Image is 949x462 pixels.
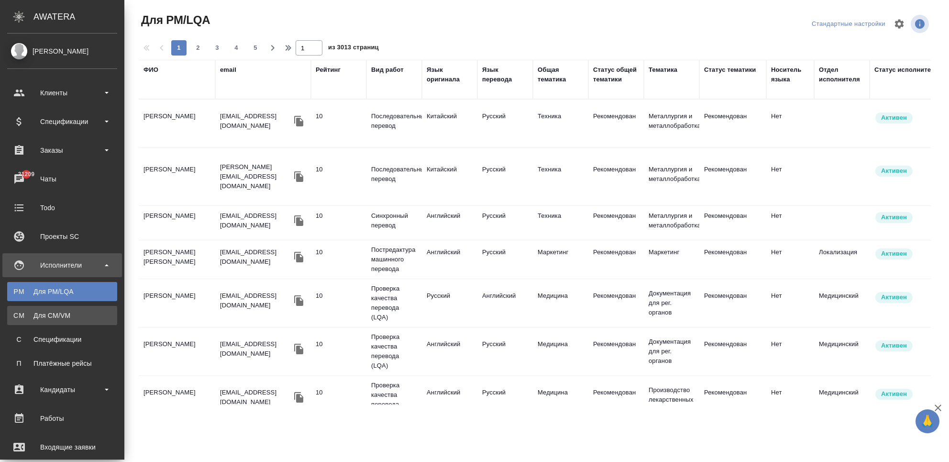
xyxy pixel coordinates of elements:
p: Активен [881,293,907,302]
div: AWATERA [33,7,124,26]
td: Нет [766,383,814,417]
div: Todo [7,201,117,215]
td: Английский [422,243,477,276]
div: Язык перевода [482,65,528,84]
td: [PERSON_NAME] [139,206,215,240]
span: из 3013 страниц [328,42,379,56]
div: Статус исполнителя [874,65,938,75]
span: 31209 [12,169,40,179]
td: Русский [422,286,477,320]
div: Клиенты [7,86,117,100]
td: [PERSON_NAME] [PERSON_NAME] [139,243,215,276]
td: Последовательный перевод [366,160,422,193]
div: Рядовой исполнитель: назначай с учетом рейтинга [874,165,946,178]
button: 5 [248,40,263,56]
td: Постредактура машинного перевода [366,240,422,279]
div: Носитель языка [771,65,809,84]
div: перевод идеальный/почти идеальный. Ни редактор, ни корректор не нужен [316,388,362,397]
td: Проверка качества перевода (LQA) [366,376,422,424]
a: Todo [2,196,122,220]
div: email [220,65,236,75]
a: Работы [2,406,122,430]
p: Активен [881,249,907,259]
div: перевод идеальный/почти идеальный. Ни редактор, ни корректор не нужен [316,291,362,301]
a: Проекты SC [2,225,122,248]
p: [PERSON_NAME][EMAIL_ADDRESS][DOMAIN_NAME] [220,162,292,191]
td: Медицинский [814,383,870,417]
td: Китайский [422,107,477,140]
div: перевод идеальный/почти идеальный. Ни редактор, ни корректор не нужен [316,112,362,121]
td: Английский [422,335,477,368]
div: перевод идеальный/почти идеальный. Ни редактор, ни корректор не нужен [316,211,362,221]
td: Рекомендован [699,107,766,140]
div: Исполнители [7,258,117,272]
td: Русский [477,160,533,193]
button: Скопировать [292,293,306,308]
td: Рекомендован [699,206,766,240]
td: Рекомендован [588,107,644,140]
a: ППлатёжные рейсы [7,354,117,373]
div: Статус общей тематики [593,65,639,84]
td: Медицина [533,383,588,417]
div: Рядовой исполнитель: назначай с учетом рейтинга [874,211,946,224]
p: [EMAIL_ADDRESS][DOMAIN_NAME] [220,211,292,230]
span: 5 [248,43,263,53]
td: Медицина [533,286,588,320]
div: Работы [7,411,117,426]
td: Документация для рег. органов [644,332,699,371]
td: Техника [533,107,588,140]
a: 31209Чаты [2,167,122,191]
td: [PERSON_NAME] [139,160,215,193]
div: Рядовой исполнитель: назначай с учетом рейтинга [874,339,946,352]
button: Скопировать [292,114,306,128]
td: Рекомендован [588,335,644,368]
td: [PERSON_NAME] [139,383,215,417]
td: Медицина [533,335,588,368]
button: Скопировать [292,342,306,356]
td: Последовательный перевод [366,107,422,140]
span: 🙏 [919,411,936,431]
td: Рекомендован [588,286,644,320]
button: Скопировать [292,390,306,405]
span: Посмотреть информацию [911,15,931,33]
p: Активен [881,166,907,176]
div: Чаты [7,172,117,186]
td: Рекомендован [699,286,766,320]
div: Спецификации [7,114,117,129]
p: Активен [881,113,907,123]
td: Локализация [814,243,870,276]
div: Для CM/VM [12,311,112,320]
a: ССпецификации [7,330,117,349]
td: Рекомендован [588,243,644,276]
p: [EMAIL_ADDRESS][DOMAIN_NAME] [220,112,292,131]
span: 3 [210,43,225,53]
div: Входящие заявки [7,440,117,454]
div: Спецификации [12,335,112,344]
td: Маркетинг [644,243,699,276]
td: Китайский [422,160,477,193]
td: Производство лекарственных препаратов [644,381,699,419]
p: [EMAIL_ADDRESS][DOMAIN_NAME] [220,339,292,359]
div: Для PM/LQA [12,287,112,296]
p: [EMAIL_ADDRESS][DOMAIN_NAME] [220,248,292,267]
p: Активен [881,389,907,399]
p: Активен [881,213,907,222]
div: Рядовой исполнитель: назначай с учетом рейтинга [874,248,946,260]
td: Рекомендован [588,383,644,417]
div: перевод идеальный/почти идеальный. Ни редактор, ни корректор не нужен [316,339,362,349]
td: Русский [477,243,533,276]
td: Русский [477,206,533,240]
td: Нет [766,206,814,240]
div: Тематика [649,65,677,75]
td: Медицинский [814,335,870,368]
div: Платёжные рейсы [12,359,112,368]
td: Маркетинг [533,243,588,276]
td: Документация для рег. органов [644,284,699,322]
div: перевод идеальный/почти идеальный. Ни редактор, ни корректор не нужен [316,165,362,174]
div: Заказы [7,143,117,158]
td: Русский [477,107,533,140]
a: PMДля PM/LQA [7,282,117,301]
a: Входящие заявки [2,435,122,459]
td: Металлургия и металлобработка [644,160,699,193]
td: Рекомендован [699,335,766,368]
